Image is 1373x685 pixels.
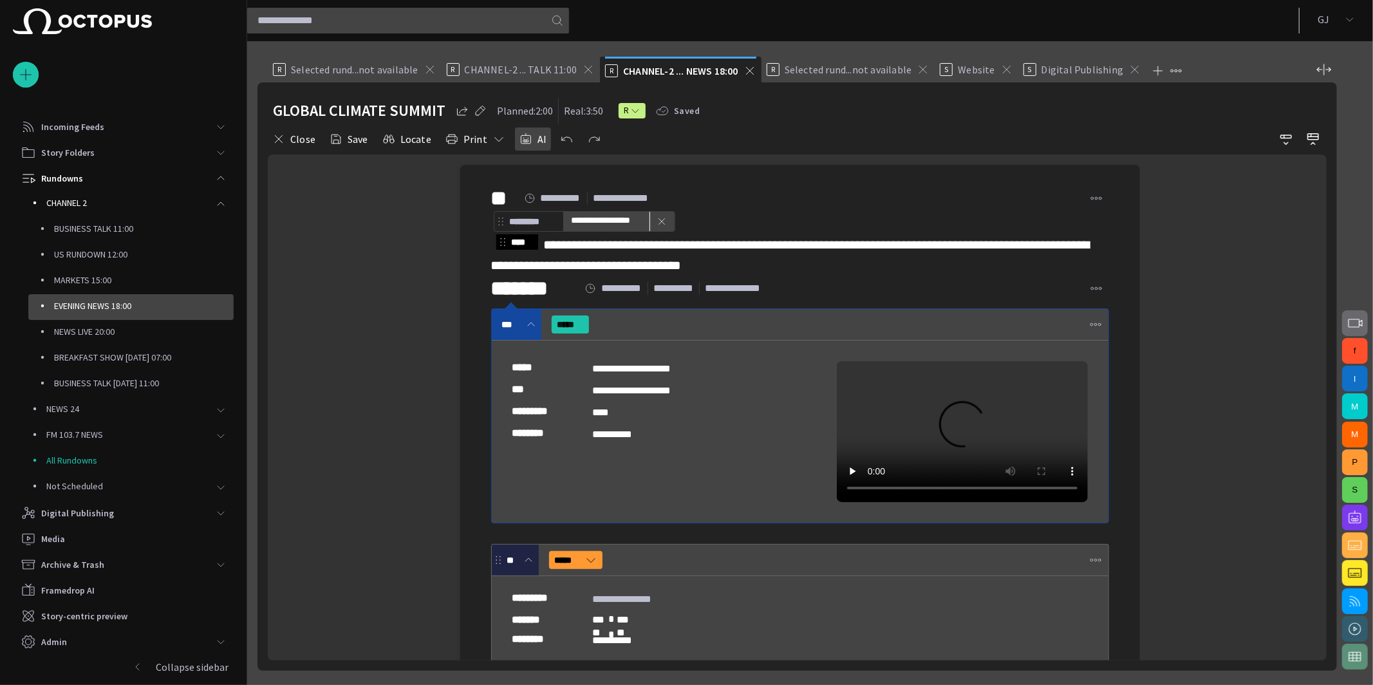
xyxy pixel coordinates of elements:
p: Not Scheduled [46,480,208,493]
p: Story-centric preview [41,610,127,623]
p: Planned: 2:00 [497,103,553,118]
div: SDigital Publishing [1018,57,1146,82]
p: Digital Publishing [41,507,114,520]
div: RSelected rund...not available [268,57,442,82]
button: Close [268,127,320,151]
div: BREAKFAST SHOW [DATE] 07:00 [28,346,234,371]
div: Story-centric preview [13,603,234,629]
p: CHANNEL 2 [46,196,208,209]
p: BREAKFAST SHOW [DATE] 07:00 [54,351,234,364]
img: Octopus News Room [13,8,152,34]
ul: main menu [13,88,234,631]
p: Rundowns [41,172,83,185]
p: BUSINESS TALK 11:00 [54,222,234,235]
div: Framedrop AI [13,577,234,603]
p: NEWS LIVE 20:00 [54,325,234,338]
p: R [273,63,286,76]
p: Story Folders [41,146,95,159]
p: All Rundowns [46,454,234,467]
p: Media [41,532,65,545]
button: S [1342,477,1368,503]
span: CHANNEL-2 ... NEWS 18:00 [623,64,738,77]
p: S [940,63,953,76]
p: Collapse sidebar [156,659,229,675]
div: Media [13,526,234,552]
p: US RUNDOWN 12:00 [54,248,234,261]
p: FM 103.7 NEWS [46,428,208,441]
button: GJ [1307,8,1365,31]
p: Framedrop AI [41,584,95,597]
p: R [767,63,780,76]
span: Digital Publishing [1041,63,1123,76]
span: Website [958,63,995,76]
div: RCHANNEL-2 ... TALK 11:00 [442,57,601,82]
p: BUSINESS TALK [DATE] 11:00 [54,377,234,389]
p: S [1023,63,1036,76]
span: Saved [674,104,700,117]
p: NEWS 24 [46,402,208,415]
button: M [1342,393,1368,419]
div: All Rundowns [21,449,234,474]
p: Admin [41,635,67,648]
button: AI [515,127,551,151]
span: Selected rund...not available [785,63,912,76]
div: RCHANNEL-2 ... NEWS 18:00 [600,57,761,82]
span: CHANNEL-2 ... TALK 11:00 [465,63,577,76]
button: P [1342,449,1368,475]
button: I [1342,366,1368,391]
div: US RUNDOWN 12:00 [28,243,234,268]
button: f [1342,338,1368,364]
div: SWebsite [935,57,1018,82]
h2: GLOBAL CLIMATE SUMMIT [273,100,445,121]
div: EVENING NEWS 18:00 [28,294,234,320]
div: RSelected rund...not available [761,57,935,82]
p: MARKETS 15:00 [54,274,234,286]
span: Selected rund...not available [291,63,418,76]
p: R [447,63,460,76]
button: Collapse sidebar [13,654,234,680]
div: BUSINESS TALK 11:00 [28,217,234,243]
div: MARKETS 15:00 [28,268,234,294]
p: Archive & Trash [41,558,104,571]
span: R [624,104,630,117]
button: Print [441,127,510,151]
button: M [1342,422,1368,447]
p: EVENING NEWS 18:00 [54,299,234,312]
button: Locate [378,127,436,151]
p: Real: 3:50 [564,103,603,118]
p: Incoming Feeds [41,120,104,133]
div: BUSINESS TALK [DATE] 11:00 [28,371,234,397]
div: NEWS LIVE 20:00 [28,320,234,346]
p: R [605,64,618,77]
button: Save [325,127,373,151]
button: R [619,99,646,122]
p: G J [1318,12,1329,27]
